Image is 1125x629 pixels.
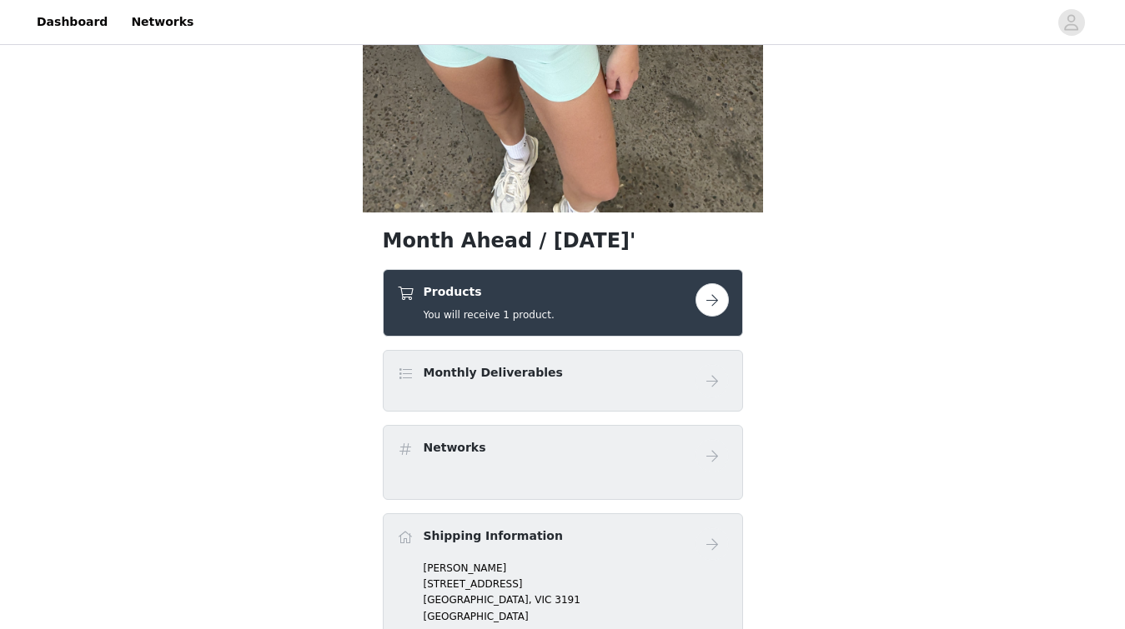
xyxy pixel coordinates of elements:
p: [PERSON_NAME] [424,561,729,576]
a: Dashboard [27,3,118,41]
h1: Month Ahead / [DATE]' [383,226,743,256]
h4: Shipping Information [424,527,563,545]
div: Monthly Deliverables [383,350,743,412]
h5: You will receive 1 product. [424,307,555,322]
p: [GEOGRAPHIC_DATA] [424,609,729,624]
div: avatar [1063,9,1079,36]
span: [GEOGRAPHIC_DATA], [424,594,532,606]
h4: Networks [424,439,486,457]
p: [STREET_ADDRESS] [424,577,729,592]
div: Networks [383,425,743,500]
span: 3191 [555,594,580,606]
a: Networks [121,3,203,41]
span: VIC [535,594,551,606]
h4: Monthly Deliverables [424,364,563,382]
div: Products [383,269,743,337]
h4: Products [424,283,555,301]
